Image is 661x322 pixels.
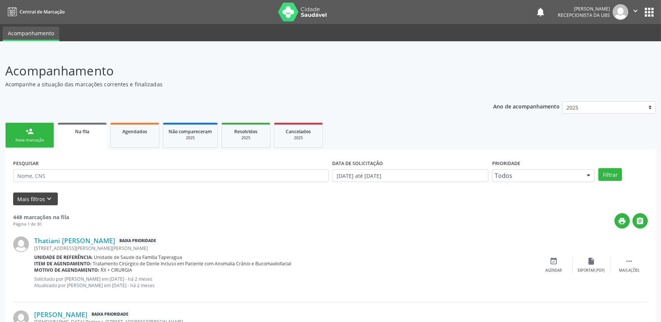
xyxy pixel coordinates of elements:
[234,128,257,135] span: Resolvidos
[578,268,605,273] div: Exportar (PDF)
[286,128,311,135] span: Cancelados
[631,7,640,15] i: 
[45,195,54,203] i: keyboard_arrow_down
[333,169,488,182] input: Selecione um intervalo
[636,217,644,225] i: 
[619,268,639,273] div: Mais ações
[20,9,65,15] span: Central de Marcação
[632,213,648,229] button: 
[535,7,546,17] button: notifications
[75,128,89,135] span: Na fila
[94,254,182,260] span: Unidade de Saude da Familia Taperagua
[118,237,158,245] span: Baixa Prioridade
[13,221,69,227] div: Página 1 de 30
[5,6,65,18] a: Central de Marcação
[93,260,292,267] span: Tratamento Cirúrgico de Dente Incluso em Paciente com Anomalia Crânio e Bucomaxilofacial
[546,268,562,273] div: Agendar
[13,169,329,182] input: Nome, CNS
[628,4,643,20] button: 
[5,62,461,80] p: Acompanhamento
[558,12,610,18] span: Recepcionista da UBS
[3,27,59,41] a: Acompanhamento
[34,245,535,251] div: [STREET_ADDRESS][PERSON_NAME][PERSON_NAME]
[122,128,147,135] span: Agendados
[13,193,58,206] button: Mais filtroskeyboard_arrow_down
[169,135,212,141] div: 2025
[90,311,130,319] span: Baixa Prioridade
[11,137,48,143] div: Nova marcação
[280,135,317,141] div: 2025
[13,158,39,169] label: PESQUISAR
[13,236,29,252] img: img
[333,158,383,169] label: DATA DE SOLICITAÇÃO
[558,6,610,12] div: [PERSON_NAME]
[34,260,92,267] b: Item de agendamento:
[34,236,115,245] a: Thatiani [PERSON_NAME]
[34,267,99,273] b: Motivo de agendamento:
[643,6,656,19] button: apps
[492,158,520,169] label: Prioridade
[227,135,265,141] div: 2025
[625,257,633,265] i: 
[493,101,560,111] p: Ano de acompanhamento
[34,276,535,289] p: Solicitado por [PERSON_NAME] em [DATE] - há 2 meses Atualizado por [PERSON_NAME] em [DATE] - há 2...
[169,128,212,135] span: Não compareceram
[618,217,626,225] i: print
[614,213,630,229] button: print
[34,254,93,260] b: Unidade de referência:
[34,310,87,319] a: [PERSON_NAME]
[5,80,461,88] p: Acompanhe a situação das marcações correntes e finalizadas
[101,267,133,273] span: RX + CIRURGIA
[587,257,596,265] i: insert_drive_file
[495,172,579,179] span: Todos
[598,168,622,181] button: Filtrar
[13,214,69,221] strong: 448 marcações na fila
[26,127,34,135] div: person_add
[613,4,628,20] img: img
[550,257,558,265] i: event_available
